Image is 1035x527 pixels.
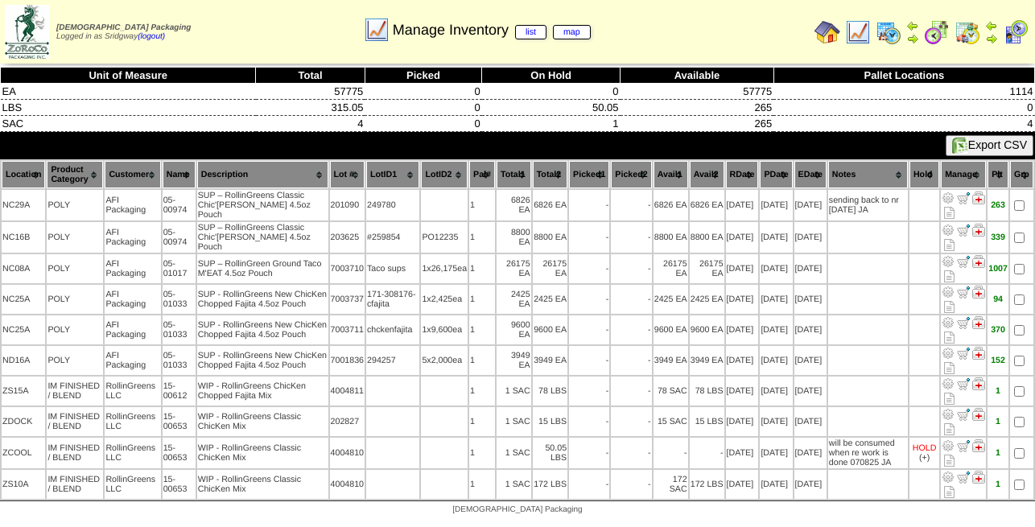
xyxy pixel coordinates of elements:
[497,438,531,468] td: 1 SAC
[47,377,103,406] td: IM FINISHED / BLEND
[569,470,609,499] td: -
[197,190,328,220] td: SUP – RollinGreens Classic Chic'[PERSON_NAME] 4.5oz Pouch
[533,346,567,375] td: 3949 EA
[654,190,688,220] td: 6826 EA
[794,377,827,406] td: [DATE]
[366,315,419,344] td: chckenfajita
[726,190,759,220] td: [DATE]
[421,161,468,188] th: LotID2
[365,100,481,116] td: 0
[330,190,365,220] td: 201090
[533,377,567,406] td: 78 LBS
[366,285,419,314] td: 171-308176-cfajita
[533,315,567,344] td: 9600 EA
[690,161,724,188] th: Avail2
[469,285,495,314] td: 1
[163,254,196,283] td: 05-01017
[726,285,759,314] td: [DATE]
[421,254,468,283] td: 1x26,175ea
[760,315,792,344] td: [DATE]
[794,222,827,253] td: [DATE]
[690,315,724,344] td: 9600 EA
[794,438,827,468] td: [DATE]
[955,19,980,45] img: calendarinout.gif
[105,377,160,406] td: RollinGreens LLC
[330,254,365,283] td: 7003710
[421,315,468,344] td: 1x9,600ea
[497,315,531,344] td: 9600 EA
[2,315,45,344] td: NC25A
[621,100,774,116] td: 265
[972,255,985,268] img: Manage Hold
[469,315,495,344] td: 1
[690,438,724,468] td: -
[621,68,774,84] th: Available
[828,190,908,220] td: sending back to nr [DATE] JA
[138,32,165,41] a: (logout)
[654,470,688,499] td: 172 SAC
[365,84,481,100] td: 0
[569,315,609,344] td: -
[197,346,328,375] td: SUP - RollinGreens New ChicKen Chopped Fajita 4.5oz Pouch
[482,68,621,84] th: On Hold
[163,470,196,499] td: 15-00653
[988,417,1008,426] div: 1
[482,100,621,116] td: 50.05
[421,346,468,375] td: 5x2,000ea
[944,486,955,498] i: Note
[47,315,103,344] td: POLY
[760,438,792,468] td: [DATE]
[654,315,688,344] td: 9600 EA
[256,68,365,84] th: Total
[364,17,390,43] img: line_graph.gif
[56,23,191,41] span: Logged in as Sridgway
[972,439,985,452] img: Manage Hold
[654,285,688,314] td: 2425 EA
[469,254,495,283] td: 1
[941,161,986,188] th: Manage
[163,407,196,436] td: 15-00653
[726,161,759,188] th: RDate
[794,470,827,499] td: [DATE]
[988,264,1008,274] div: 1007
[611,377,651,406] td: -
[497,346,531,375] td: 3949 EA
[1,100,256,116] td: LBS
[1003,19,1029,45] img: calendarcustomer.gif
[794,161,827,188] th: EDate
[773,84,1034,100] td: 1114
[366,222,419,253] td: #259854
[906,19,919,32] img: arrowleft.gif
[47,285,103,314] td: POLY
[163,161,196,188] th: Name
[957,408,970,421] img: Move
[497,377,531,406] td: 1 SAC
[469,377,495,406] td: 1
[760,254,792,283] td: [DATE]
[760,377,792,406] td: [DATE]
[913,443,937,453] div: HOLD
[957,316,970,329] img: Move
[957,224,970,237] img: Move
[611,222,651,253] td: -
[163,222,196,253] td: 05-00974
[569,190,609,220] td: -
[197,315,328,344] td: SUP - RollinGreens New ChicKen Chopped Fajita 4.5oz Pouch
[944,270,955,282] i: Note
[690,222,724,253] td: 8800 EA
[760,407,792,436] td: [DATE]
[690,346,724,375] td: 3949 EA
[957,255,970,268] img: Move
[330,377,365,406] td: 4004811
[330,438,365,468] td: 4004810
[957,191,970,204] img: Move
[942,191,955,204] img: Adjust
[654,377,688,406] td: 78 SAC
[163,438,196,468] td: 15-00653
[469,407,495,436] td: 1
[972,316,985,329] img: Manage Hold
[726,407,759,436] td: [DATE]
[1,116,256,132] td: SAC
[2,254,45,283] td: NC08A
[163,377,196,406] td: 15-00612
